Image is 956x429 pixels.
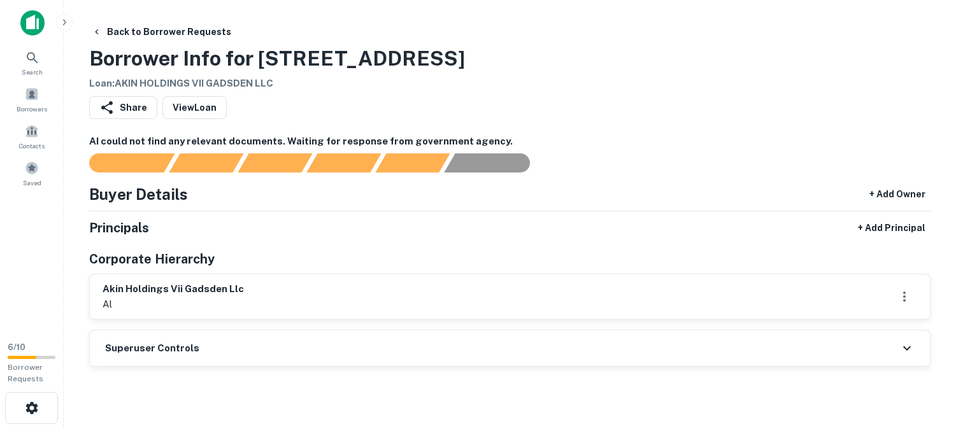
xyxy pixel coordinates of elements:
[853,216,931,239] button: + Add Principal
[19,141,45,151] span: Contacts
[103,282,244,297] h6: akin holdings vii gadsden llc
[375,153,450,172] div: Principals found, still searching for contact information. This may take time...
[89,43,465,74] h3: Borrower Info for [STREET_ADDRESS]
[89,96,157,119] button: Share
[89,250,215,269] h5: Corporate Hierarchy
[17,104,47,114] span: Borrowers
[89,134,931,149] h6: AI could not find any relevant documents. Waiting for response from government agency.
[238,153,312,172] div: Documents found, AI parsing details...
[4,119,60,153] a: Contacts
[20,10,45,36] img: capitalize-icon.png
[4,82,60,116] a: Borrowers
[89,218,149,237] h5: Principals
[8,342,25,352] span: 6 / 10
[103,297,244,312] p: al
[892,286,956,348] iframe: Chat Widget
[87,20,236,43] button: Back to Borrower Requests
[445,153,545,172] div: AI fulfillment process complete.
[105,341,199,356] h6: Superuser Controls
[8,363,43,383] span: Borrower Requests
[89,183,188,206] h4: Buyer Details
[4,156,60,190] a: Saved
[89,76,465,91] h6: Loan : AKIN HOLDINGS VII GADSDEN LLC
[22,67,43,77] span: Search
[23,178,41,188] span: Saved
[74,153,169,172] div: Sending borrower request to AI...
[162,96,227,119] a: ViewLoan
[306,153,381,172] div: Principals found, AI now looking for contact information...
[864,183,931,206] button: + Add Owner
[169,153,243,172] div: Your request is received and processing...
[4,45,60,80] a: Search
